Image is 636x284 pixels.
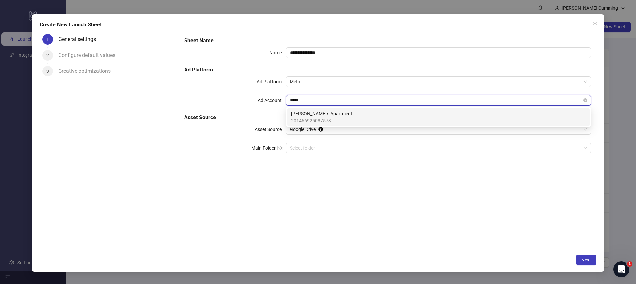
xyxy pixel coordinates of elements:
span: Meta [290,77,587,87]
div: Tooltip anchor [318,126,324,132]
h5: Ad Platform [184,66,591,74]
button: Next [576,255,596,265]
iframe: Intercom live chat [613,261,629,277]
span: question-circle [277,146,282,150]
label: Ad Platform [257,76,286,87]
label: Main Folder [251,143,286,153]
span: Next [581,257,591,262]
span: 1 [46,37,49,42]
span: [PERSON_NAME]'s Apartment [291,110,352,117]
div: General settings [58,34,101,45]
div: Creative optimizations [58,66,116,76]
span: 3 [46,69,49,74]
span: 201466925087573 [291,117,352,124]
div: Alfred's Apartment [287,108,590,126]
input: Ad Account [290,95,581,105]
span: close [592,21,598,26]
button: Close [590,18,600,29]
div: Create New Launch Sheet [40,21,596,29]
label: Asset Source [255,124,286,135]
label: Ad Account [258,95,286,106]
span: 2 [46,53,49,58]
div: Configure default values [58,50,121,61]
span: close-circle [583,98,587,102]
span: 1 [627,261,632,267]
input: Name [286,47,591,58]
h5: Asset Source [184,114,591,121]
label: Name [269,47,286,58]
span: Google Drive [290,124,587,134]
h5: Sheet Name [184,37,591,45]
